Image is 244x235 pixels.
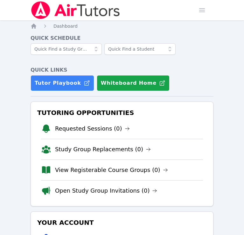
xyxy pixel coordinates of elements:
[31,34,213,42] h4: Quick Schedule
[104,43,176,55] input: Quick Find a Student
[31,23,213,29] nav: Breadcrumb
[31,75,94,91] a: Tutor Playbook
[31,43,102,55] input: Quick Find a Study Group
[53,23,78,29] a: Dashboard
[97,75,170,91] button: Whiteboard Home
[55,166,168,174] a: View Registerable Course Groups (0)
[53,24,78,29] span: Dashboard
[31,66,213,74] h4: Quick Links
[55,186,157,195] a: Open Study Group Invitations (0)
[36,107,208,118] h3: Tutoring Opportunities
[36,217,208,228] h3: Your Account
[31,1,121,19] img: Air Tutors
[55,145,151,154] a: Study Group Replacements (0)
[55,124,130,133] a: Requested Sessions (0)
